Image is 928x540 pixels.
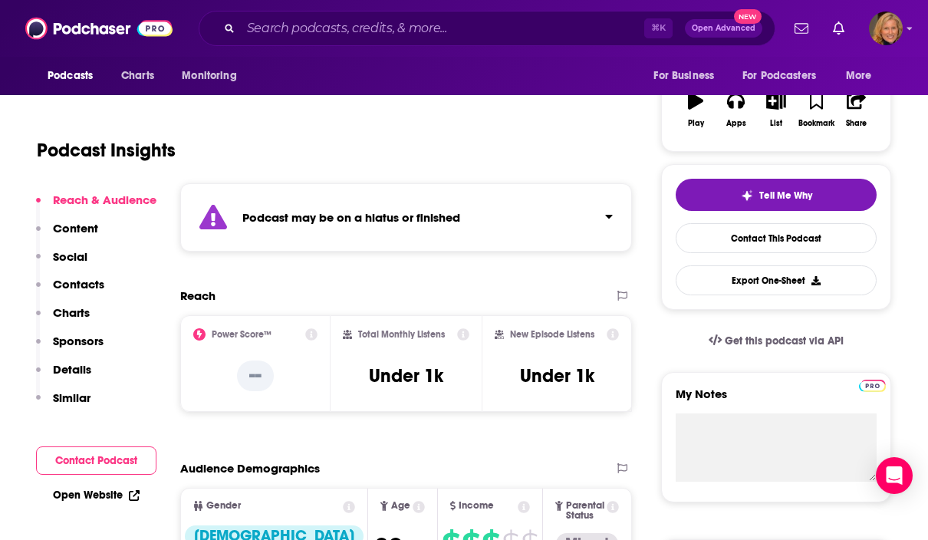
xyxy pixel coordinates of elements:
[53,277,104,291] p: Contacts
[676,265,877,295] button: Export One-Sheet
[741,189,753,202] img: tell me why sparkle
[742,65,816,87] span: For Podcasters
[846,119,867,128] div: Share
[510,329,594,340] h2: New Episode Listens
[676,223,877,253] a: Contact This Podcast
[180,288,216,303] h2: Reach
[837,82,877,137] button: Share
[732,61,838,91] button: open menu
[212,329,271,340] h2: Power Score™
[36,362,91,390] button: Details
[180,461,320,476] h2: Audience Demographics
[676,387,877,413] label: My Notes
[36,305,90,334] button: Charts
[171,61,256,91] button: open menu
[53,221,98,235] p: Content
[796,82,836,137] button: Bookmark
[241,16,644,41] input: Search podcasts, credits, & more...
[566,501,604,521] span: Parental Status
[25,14,173,43] img: Podchaser - Follow, Share and Rate Podcasts
[725,334,844,347] span: Get this podcast via API
[369,364,443,387] h3: Under 1k
[685,19,762,38] button: Open AdvancedNew
[53,489,140,502] a: Open Website
[827,15,851,41] a: Show notifications dropdown
[759,189,812,202] span: Tell Me Why
[53,249,87,264] p: Social
[53,362,91,377] p: Details
[869,12,903,45] button: Show profile menu
[770,119,782,128] div: List
[643,61,733,91] button: open menu
[653,65,714,87] span: For Business
[859,377,886,392] a: Pro website
[237,361,274,391] p: --
[37,139,176,162] h1: Podcast Insights
[676,82,716,137] button: Play
[676,179,877,211] button: tell me why sparkleTell Me Why
[358,329,445,340] h2: Total Monthly Listens
[459,501,494,511] span: Income
[869,12,903,45] span: Logged in as LauraHVM
[121,65,154,87] span: Charts
[36,390,90,419] button: Similar
[688,119,704,128] div: Play
[716,82,755,137] button: Apps
[206,501,241,511] span: Gender
[36,221,98,249] button: Content
[36,446,156,475] button: Contact Podcast
[696,322,856,360] a: Get this podcast via API
[48,65,93,87] span: Podcasts
[36,193,156,221] button: Reach & Audience
[242,210,460,225] strong: Podcast may be on a hiatus or finished
[876,457,913,494] div: Open Intercom Messenger
[692,25,755,32] span: Open Advanced
[788,15,814,41] a: Show notifications dropdown
[36,334,104,362] button: Sponsors
[182,65,236,87] span: Monitoring
[111,61,163,91] a: Charts
[756,82,796,137] button: List
[726,119,746,128] div: Apps
[37,61,113,91] button: open menu
[53,305,90,320] p: Charts
[53,390,90,405] p: Similar
[835,61,891,91] button: open menu
[180,183,632,252] section: Click to expand status details
[53,193,156,207] p: Reach & Audience
[53,334,104,348] p: Sponsors
[36,277,104,305] button: Contacts
[734,9,762,24] span: New
[644,18,673,38] span: ⌘ K
[798,119,834,128] div: Bookmark
[391,501,410,511] span: Age
[36,249,87,278] button: Social
[869,12,903,45] img: User Profile
[520,364,594,387] h3: Under 1k
[199,11,775,46] div: Search podcasts, credits, & more...
[846,65,872,87] span: More
[859,380,886,392] img: Podchaser Pro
